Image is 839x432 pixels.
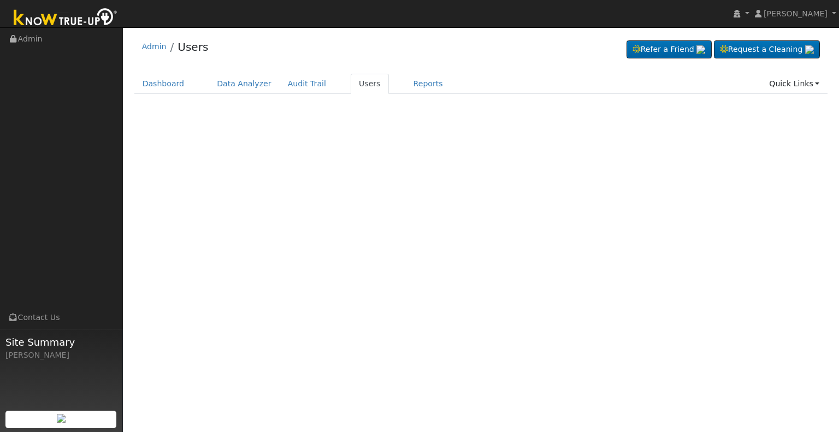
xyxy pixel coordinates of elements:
a: Quick Links [761,74,828,94]
a: Dashboard [134,74,193,94]
a: Audit Trail [280,74,334,94]
div: [PERSON_NAME] [5,350,117,361]
img: Know True-Up [8,6,123,31]
a: Refer a Friend [627,40,712,59]
a: Reports [405,74,451,94]
span: [PERSON_NAME] [764,9,828,18]
img: retrieve [696,45,705,54]
a: Users [351,74,389,94]
a: Admin [142,42,167,51]
img: retrieve [805,45,814,54]
a: Data Analyzer [209,74,280,94]
a: Users [178,40,208,54]
span: Site Summary [5,335,117,350]
a: Request a Cleaning [714,40,820,59]
img: retrieve [57,414,66,423]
